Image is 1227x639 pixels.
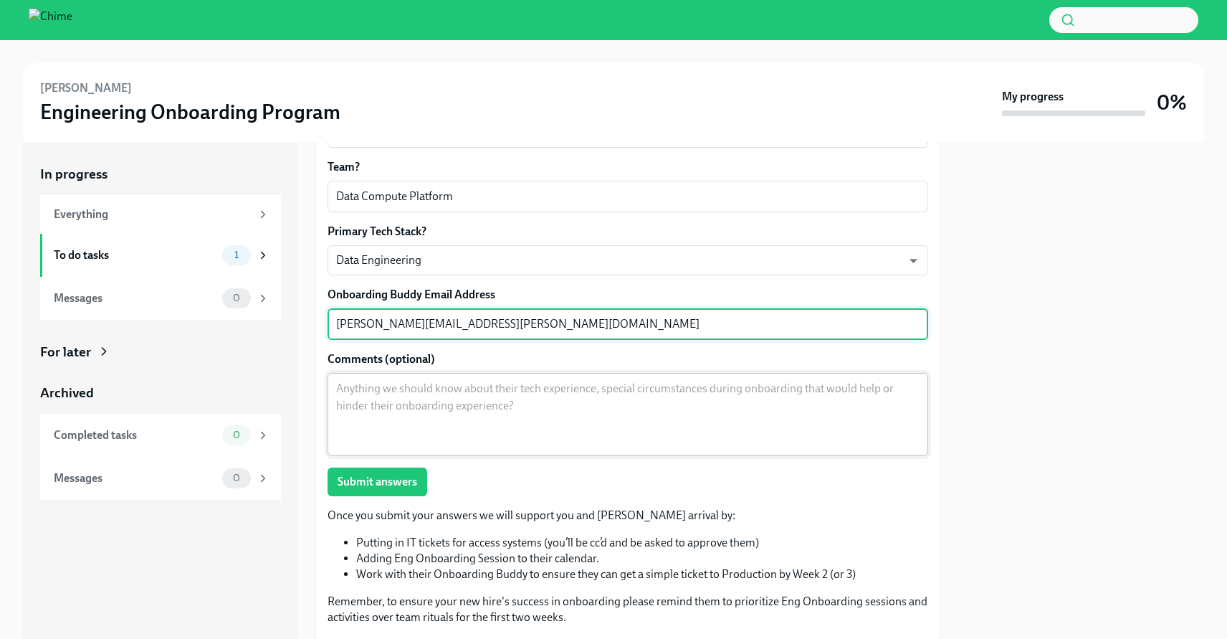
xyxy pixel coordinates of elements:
[328,245,928,275] div: Data Engineering
[338,475,417,489] span: Submit answers
[328,468,427,496] button: Submit answers
[224,473,249,483] span: 0
[40,80,132,96] h6: [PERSON_NAME]
[226,250,247,260] span: 1
[356,551,928,567] li: Adding Eng Onboarding Session to their calendar.
[54,207,251,222] div: Everything
[356,567,928,582] li: Work with their Onboarding Buddy to ensure they can get a simple ticket to Production by Week 2 (...
[40,414,281,457] a: Completed tasks0
[328,594,928,625] p: Remember, to ensure your new hire's success in onboarding please remind them to prioritize Eng On...
[328,508,928,524] p: Once you submit your answers we will support you and [PERSON_NAME] arrival by:
[224,293,249,303] span: 0
[40,343,281,361] a: For later
[40,99,340,125] h3: Engineering Onboarding Program
[336,316,920,333] textarea: [PERSON_NAME][EMAIL_ADDRESS][PERSON_NAME][DOMAIN_NAME]
[40,165,281,184] a: In progress
[54,290,216,306] div: Messages
[336,188,920,205] textarea: Data Compute Platform
[40,277,281,320] a: Messages0
[40,343,91,361] div: For later
[54,470,216,486] div: Messages
[356,535,928,551] li: Putting in IT tickets for access systems (you’ll be cc’d and be asked to approve them)
[224,430,249,440] span: 0
[328,224,928,240] label: Primary Tech Stack?
[54,247,216,263] div: To do tasks
[40,234,281,277] a: To do tasks1
[328,159,928,175] label: Team?
[1157,90,1187,115] h3: 0%
[1002,89,1064,105] strong: My progress
[328,351,928,367] label: Comments (optional)
[29,9,72,32] img: Chime
[40,195,281,234] a: Everything
[40,457,281,500] a: Messages0
[54,427,216,443] div: Completed tasks
[328,287,928,303] label: Onboarding Buddy Email Address
[40,384,281,402] a: Archived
